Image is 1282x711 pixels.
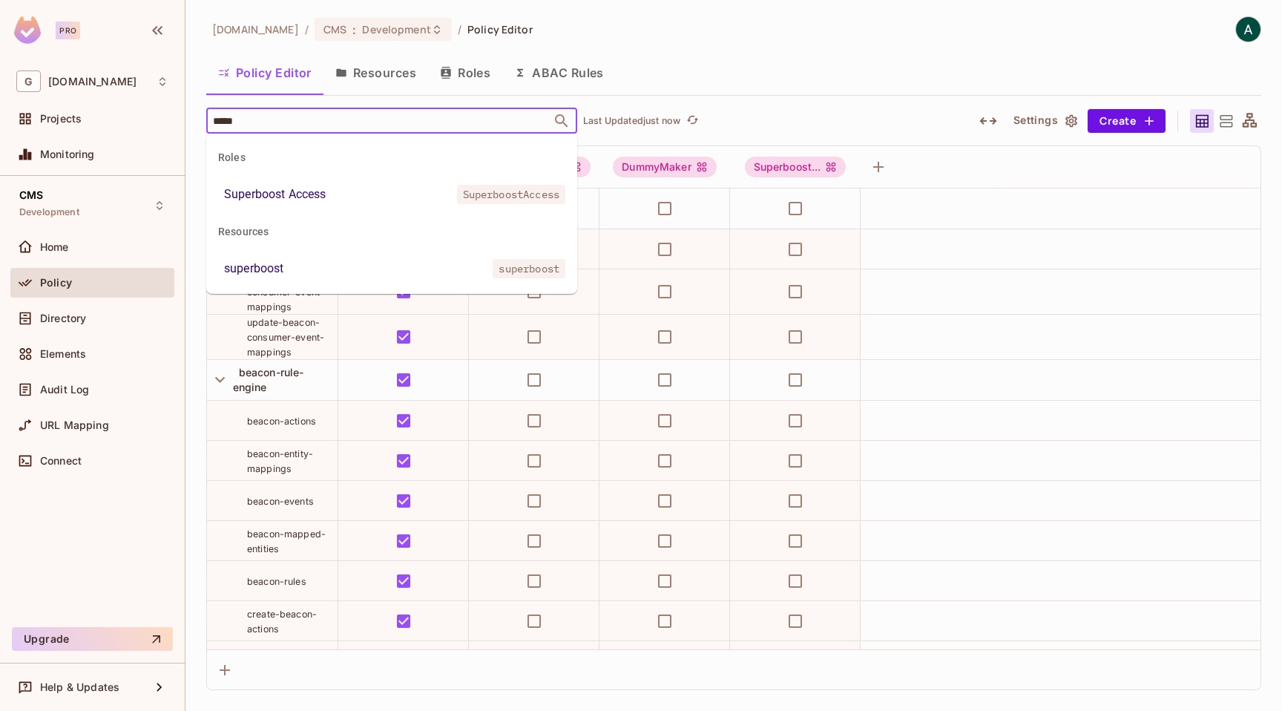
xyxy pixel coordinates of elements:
[428,54,502,91] button: Roles
[12,627,173,651] button: Upgrade
[206,214,577,249] div: Resources
[247,576,306,587] span: beacon-rules
[224,186,326,203] div: Superboost Access
[19,189,43,201] span: CMS
[247,649,320,675] span: create-beacon-entity-mappings
[305,22,309,36] li: /
[362,22,430,36] span: Development
[683,112,701,130] button: refresh
[1007,109,1082,133] button: Settings
[247,416,316,427] span: beacon-actions
[613,157,717,177] div: DummyMaker
[680,112,701,130] span: Click to refresh data
[40,384,89,396] span: Audit Log
[745,157,847,177] div: Superboost...
[224,260,284,278] div: superboost
[16,71,41,92] span: G
[247,528,326,554] span: beacon-mapped-entities
[40,241,69,253] span: Home
[247,609,317,635] span: create-beacon-actions
[457,185,565,204] span: SuperboostAccess
[19,206,79,218] span: Development
[493,259,565,278] span: superboost
[40,312,86,324] span: Directory
[502,54,616,91] button: ABAC Rules
[467,22,533,36] span: Policy Editor
[56,22,80,39] div: Pro
[40,419,109,431] span: URL Mapping
[40,455,82,467] span: Connect
[233,366,304,393] span: beacon-rule-engine
[212,22,299,36] span: the active workspace
[48,76,137,88] span: Workspace: gameskraft.com
[551,111,572,131] button: Close
[1236,17,1260,42] img: Arpit Agrawal
[40,113,82,125] span: Projects
[323,22,346,36] span: CMS
[247,317,324,358] span: update-beacon-consumer-event-mappings
[352,24,357,36] span: :
[1088,109,1166,133] button: Create
[458,22,461,36] li: /
[40,348,86,360] span: Elements
[247,448,313,474] span: beacon-entity-mappings
[206,140,577,175] div: Roles
[40,681,119,693] span: Help & Updates
[745,157,847,177] span: Superboost Access
[40,148,95,160] span: Monitoring
[247,496,314,507] span: beacon-events
[583,115,680,127] p: Last Updated just now
[323,54,428,91] button: Resources
[40,277,72,289] span: Policy
[14,16,41,44] img: SReyMgAAAABJRU5ErkJggg==
[206,54,323,91] button: Policy Editor
[686,114,699,128] span: refresh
